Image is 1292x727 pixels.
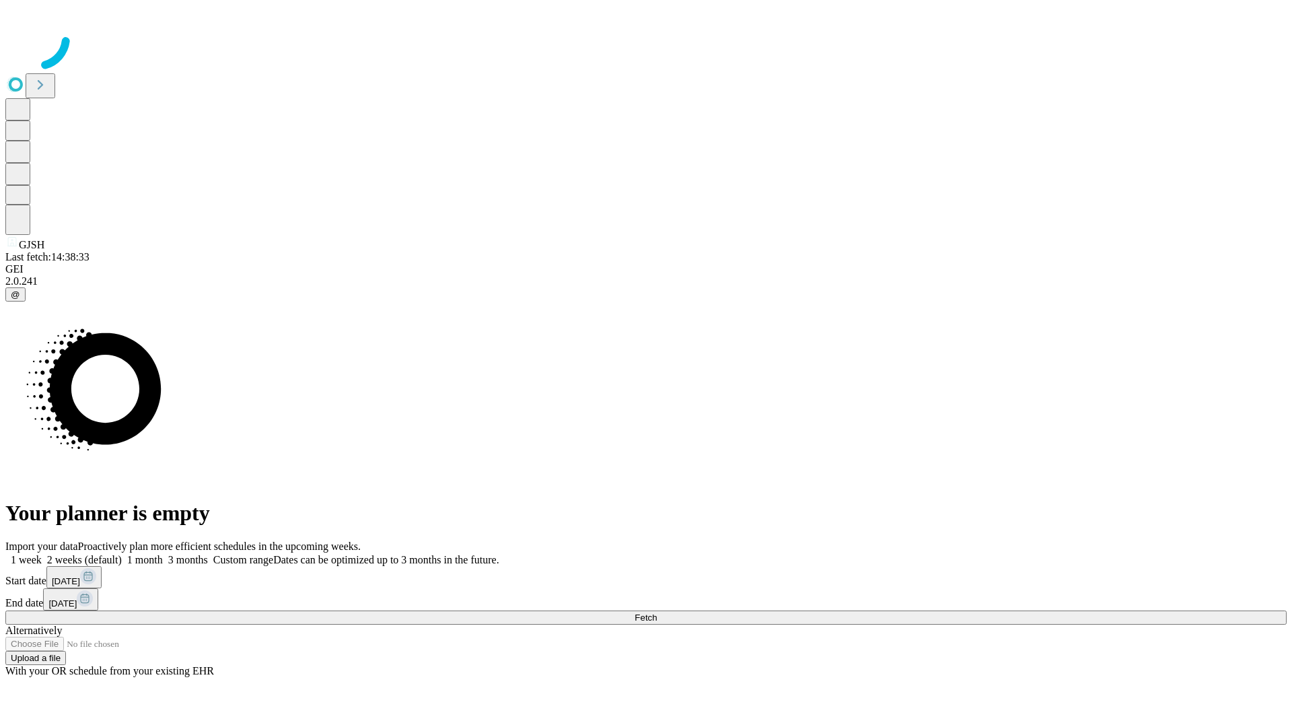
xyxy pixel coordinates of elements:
[11,554,42,565] span: 1 week
[43,588,98,611] button: [DATE]
[5,287,26,302] button: @
[5,625,62,636] span: Alternatively
[52,576,80,586] span: [DATE]
[46,566,102,588] button: [DATE]
[5,541,78,552] span: Import your data
[5,651,66,665] button: Upload a file
[78,541,361,552] span: Proactively plan more efficient schedules in the upcoming weeks.
[5,251,89,263] span: Last fetch: 14:38:33
[5,665,214,677] span: With your OR schedule from your existing EHR
[5,263,1287,275] div: GEI
[5,566,1287,588] div: Start date
[5,588,1287,611] div: End date
[213,554,273,565] span: Custom range
[5,501,1287,526] h1: Your planner is empty
[635,613,657,623] span: Fetch
[168,554,208,565] span: 3 months
[273,554,499,565] span: Dates can be optimized up to 3 months in the future.
[5,611,1287,625] button: Fetch
[47,554,122,565] span: 2 weeks (default)
[11,289,20,300] span: @
[5,275,1287,287] div: 2.0.241
[127,554,163,565] span: 1 month
[48,598,77,609] span: [DATE]
[19,239,44,250] span: GJSH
